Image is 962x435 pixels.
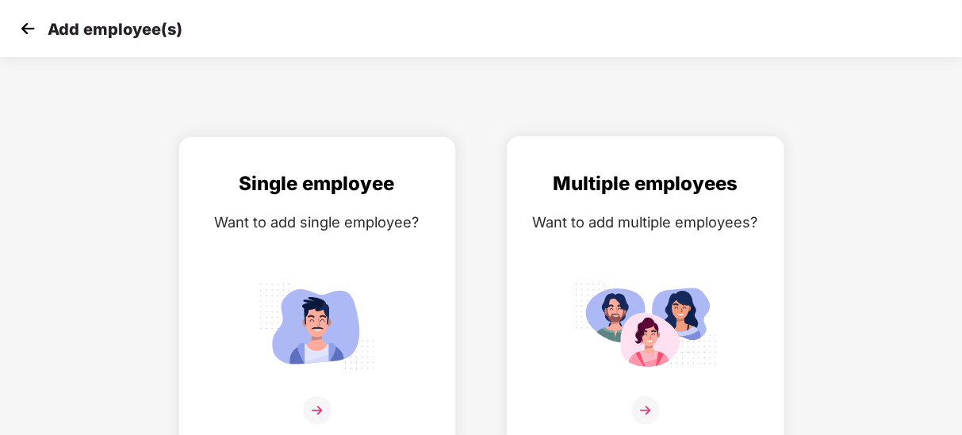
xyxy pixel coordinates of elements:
[574,277,717,376] img: svg+xml;base64,PHN2ZyB4bWxucz0iaHR0cDovL3d3dy53My5vcmcvMjAwMC9zdmciIGlkPSJNdWx0aXBsZV9lbXBsb3llZS...
[303,396,332,425] img: svg+xml;base64,PHN2ZyB4bWxucz0iaHR0cDovL3d3dy53My5vcmcvMjAwMC9zdmciIHdpZHRoPSIzNiIgaGVpZ2h0PSIzNi...
[195,211,439,234] div: Want to add single employee?
[16,17,40,40] img: svg+xml;base64,PHN2ZyB4bWxucz0iaHR0cDovL3d3dy53My5vcmcvMjAwMC9zdmciIHdpZHRoPSIzMCIgaGVpZ2h0PSIzMC...
[48,20,182,39] p: Add employee(s)
[246,277,389,376] img: svg+xml;base64,PHN2ZyB4bWxucz0iaHR0cDovL3d3dy53My5vcmcvMjAwMC9zdmciIGlkPSJTaW5nbGVfZW1wbG95ZWUiIH...
[195,169,439,199] div: Single employee
[631,396,660,425] img: svg+xml;base64,PHN2ZyB4bWxucz0iaHR0cDovL3d3dy53My5vcmcvMjAwMC9zdmciIHdpZHRoPSIzNiIgaGVpZ2h0PSIzNi...
[523,169,768,199] div: Multiple employees
[523,211,768,234] div: Want to add multiple employees?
